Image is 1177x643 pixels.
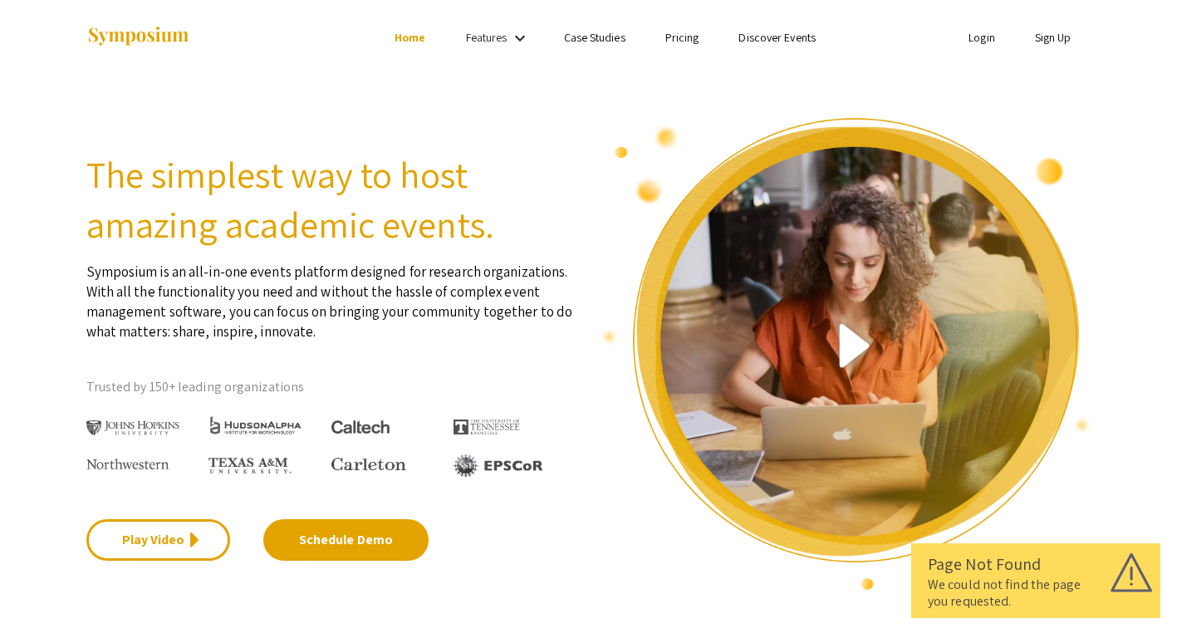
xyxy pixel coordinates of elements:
img: The University of Tennessee [454,420,520,434]
h2: The simplest way to host amazing academic events. [86,150,576,249]
div: We could not find the page you requested. [928,577,1144,610]
a: Login [969,30,995,45]
a: Sign Up [1035,30,1072,45]
div: Page Not Found [928,552,1144,577]
img: video overview of Symposium [601,116,1091,591]
img: Caltech [331,420,390,434]
a: Schedule Demo [263,519,429,561]
a: Case Studies [564,30,625,45]
img: Symposium by ForagerOne [86,26,190,48]
mat-icon: Expand Features list [510,28,530,48]
a: Play Video [86,519,230,561]
a: Pricing [665,30,699,45]
p: Symposium is an all-in-one events platform designed for research organizations. With all the func... [86,249,576,341]
p: Trusted by 150+ leading organizations [86,375,576,400]
img: EPSCOR [454,454,545,478]
img: Johns Hopkins University [86,420,180,436]
a: Discover Events [738,30,816,45]
img: Carleton [331,458,406,471]
img: Northwestern [86,459,169,469]
a: Home [395,30,425,45]
img: HudsonAlpha [208,415,302,434]
a: Features [466,30,508,45]
img: Texas A&M University [208,458,292,474]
